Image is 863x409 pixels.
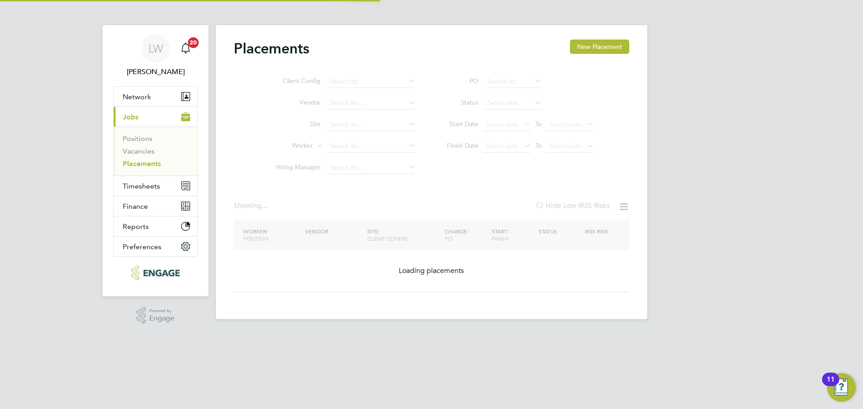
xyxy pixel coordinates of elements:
[114,237,197,256] button: Preferences
[137,307,175,324] a: Powered byEngage
[234,40,309,57] h2: Placements
[123,222,149,231] span: Reports
[149,307,174,315] span: Powered by
[148,43,163,54] span: LW
[114,216,197,236] button: Reports
[262,201,267,210] span: ...
[113,66,198,77] span: Lana Williams
[123,92,151,101] span: Network
[123,113,138,121] span: Jobs
[114,176,197,196] button: Timesheets
[114,107,197,127] button: Jobs
[102,25,209,296] nav: Main navigation
[188,37,199,48] span: 20
[123,202,148,211] span: Finance
[234,201,269,211] div: Showing
[123,182,160,190] span: Timesheets
[570,40,629,54] button: New Placement
[123,134,152,143] a: Positions
[114,127,197,176] div: Jobs
[114,196,197,216] button: Finance
[123,147,155,155] a: Vacancies
[123,159,161,168] a: Placements
[113,266,198,280] a: Go to home page
[177,34,195,63] a: 20
[149,315,174,322] span: Engage
[123,242,161,251] span: Preferences
[114,87,197,106] button: Network
[535,201,609,210] label: Hide Low IR35 Risks
[827,373,856,402] button: Open Resource Center, 11 new notifications
[131,266,179,280] img: xede-logo-retina.png
[113,34,198,77] a: LW[PERSON_NAME]
[827,379,835,391] div: 11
